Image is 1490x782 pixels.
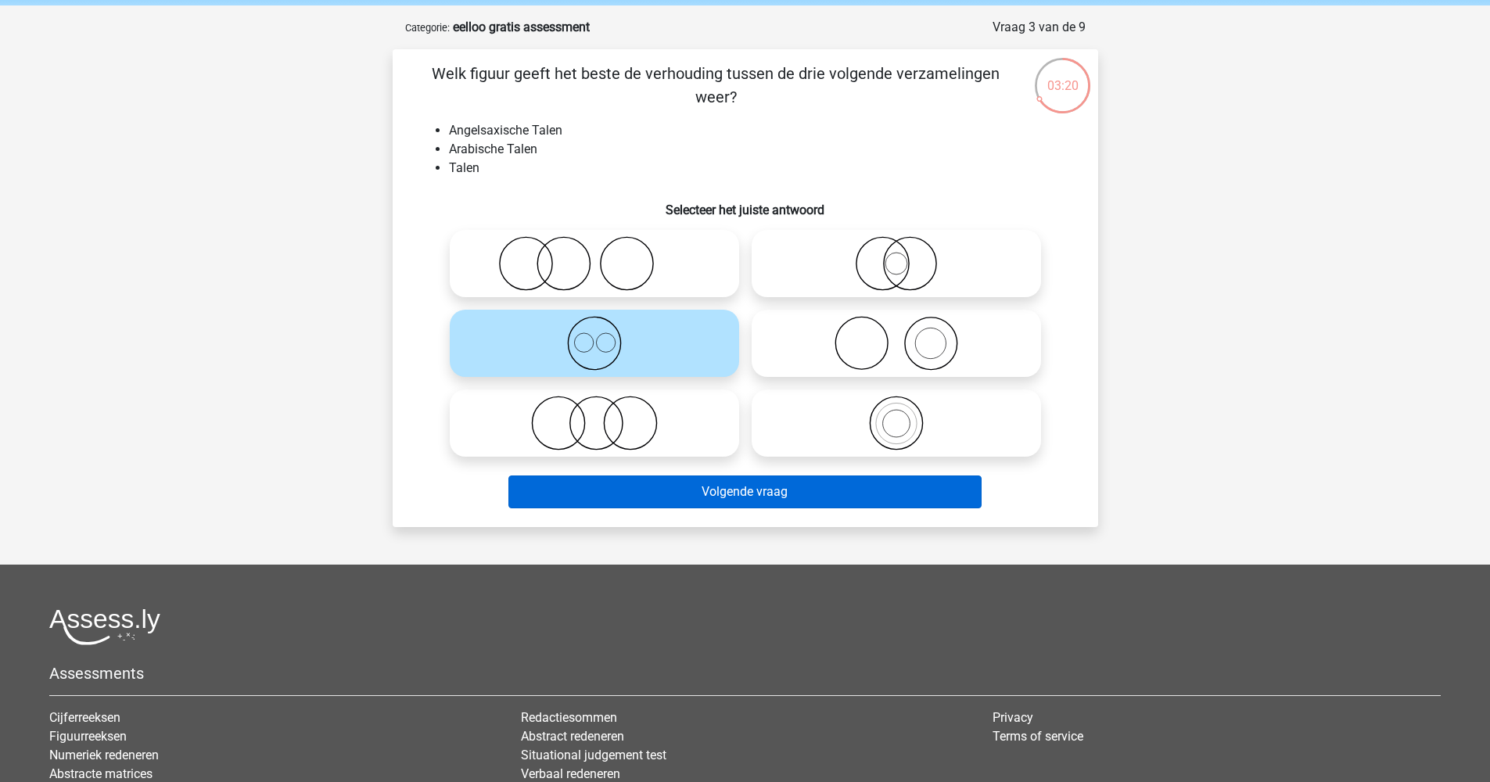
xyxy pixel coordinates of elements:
[449,121,1073,140] li: Angelsaxische Talen
[49,664,1441,683] h5: Assessments
[449,140,1073,159] li: Arabische Talen
[49,608,160,645] img: Assessly logo
[521,729,624,744] a: Abstract redeneren
[405,22,450,34] small: Categorie:
[521,748,666,762] a: Situational judgement test
[993,729,1083,744] a: Terms of service
[49,710,120,725] a: Cijferreeksen
[49,748,159,762] a: Numeriek redeneren
[1033,56,1092,95] div: 03:20
[993,710,1033,725] a: Privacy
[49,766,153,781] a: Abstracte matrices
[449,159,1073,178] li: Talen
[453,20,590,34] strong: eelloo gratis assessment
[521,710,617,725] a: Redactiesommen
[418,190,1073,217] h6: Selecteer het juiste antwoord
[993,18,1086,37] div: Vraag 3 van de 9
[418,62,1014,109] p: Welk figuur geeft het beste de verhouding tussen de drie volgende verzamelingen weer?
[508,475,982,508] button: Volgende vraag
[49,729,127,744] a: Figuurreeksen
[521,766,620,781] a: Verbaal redeneren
